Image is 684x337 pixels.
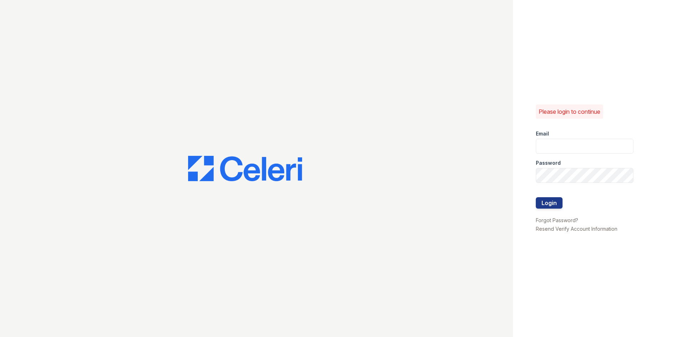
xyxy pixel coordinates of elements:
p: Please login to continue [539,107,600,116]
label: Password [536,159,561,167]
a: Forgot Password? [536,217,578,223]
a: Resend Verify Account Information [536,226,617,232]
img: CE_Logo_Blue-a8612792a0a2168367f1c8372b55b34899dd931a85d93a1a3d3e32e68fde9ad4.png [188,156,302,182]
button: Login [536,197,563,209]
label: Email [536,130,549,137]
